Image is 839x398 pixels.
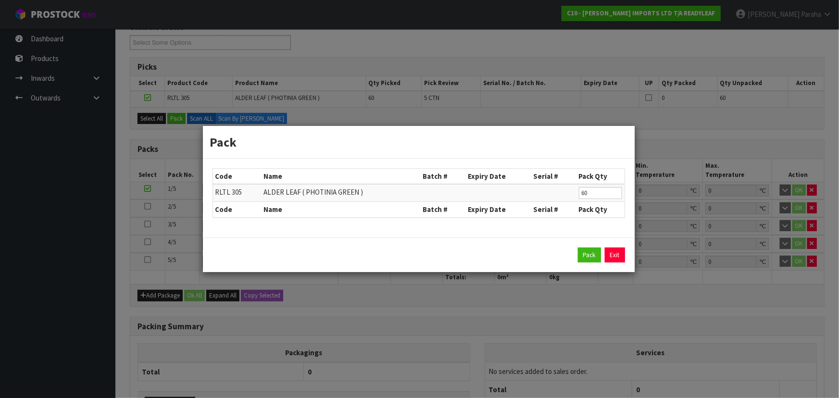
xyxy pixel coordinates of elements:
th: Pack Qty [576,202,625,217]
button: Pack [578,248,601,263]
th: Code [213,169,262,184]
th: Serial # [531,169,576,184]
th: Expiry Date [465,169,531,184]
span: ALDER LEAF ( PHOTINIA GREEN ) [263,187,363,197]
th: Serial # [531,202,576,217]
th: Expiry Date [465,202,531,217]
th: Code [213,202,262,217]
h3: Pack [210,133,627,151]
th: Name [261,202,420,217]
th: Batch # [420,202,466,217]
th: Batch # [420,169,466,184]
th: Name [261,169,420,184]
a: Exit [605,248,625,263]
th: Pack Qty [576,169,625,184]
span: RLTL 305 [215,187,242,197]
